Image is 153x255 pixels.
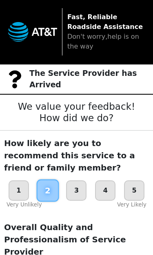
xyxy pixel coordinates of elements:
[4,137,149,174] p: How likely are you to recommend this service to a friend or family member?
[117,201,146,209] div: Very Likely
[95,180,115,201] div: 4
[29,68,153,91] p: The Service Provider has Arrived
[9,180,29,201] div: 1
[124,180,144,201] div: 5
[66,180,86,201] div: 3
[67,33,139,50] span: Don't worry,help is on the way
[36,180,59,202] div: 2
[7,201,42,209] div: Very Unlikely
[8,22,57,42] img: trx now logo
[8,101,146,124] h3: We value your feedback! How did we do?
[67,13,143,31] strong: Fast, Reliable Roadside Assistance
